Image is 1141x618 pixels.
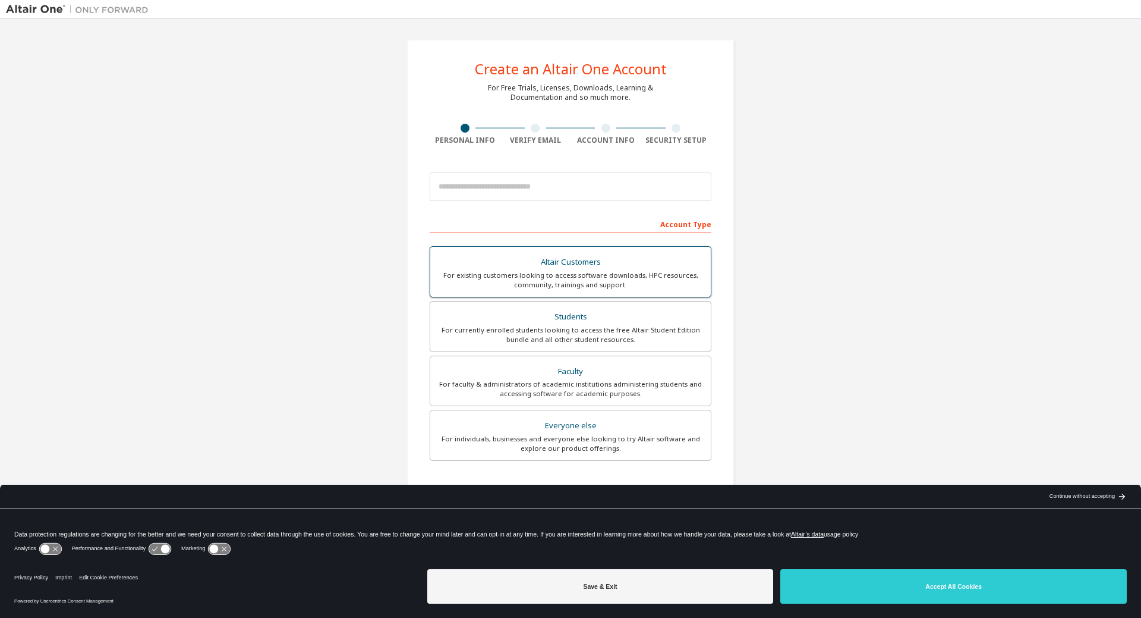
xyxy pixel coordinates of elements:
[6,4,155,15] img: Altair One
[488,83,653,102] div: For Free Trials, Licenses, Downloads, Learning & Documentation and so much more.
[437,418,704,434] div: Everyone else
[437,254,704,271] div: Altair Customers
[430,479,711,498] div: Your Profile
[437,434,704,453] div: For individuals, businesses and everyone else looking to try Altair software and explore our prod...
[430,136,500,145] div: Personal Info
[500,136,571,145] div: Verify Email
[570,136,641,145] div: Account Info
[475,62,667,76] div: Create an Altair One Account
[437,309,704,325] div: Students
[437,271,704,290] div: For existing customers looking to access software downloads, HPC resources, community, trainings ...
[430,214,711,233] div: Account Type
[437,379,704,399] div: For faculty & administrators of academic institutions administering students and accessing softwa...
[437,325,704,344] div: For currently enrolled students looking to access the free Altair Student Edition bundle and all ...
[641,136,712,145] div: Security Setup
[437,363,704,380] div: Faculty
